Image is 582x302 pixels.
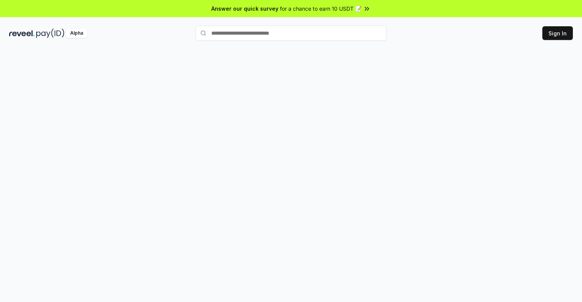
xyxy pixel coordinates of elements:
[542,26,573,40] button: Sign In
[280,5,362,13] span: for a chance to earn 10 USDT 📝
[9,29,35,38] img: reveel_dark
[211,5,278,13] span: Answer our quick survey
[36,29,64,38] img: pay_id
[66,29,87,38] div: Alpha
